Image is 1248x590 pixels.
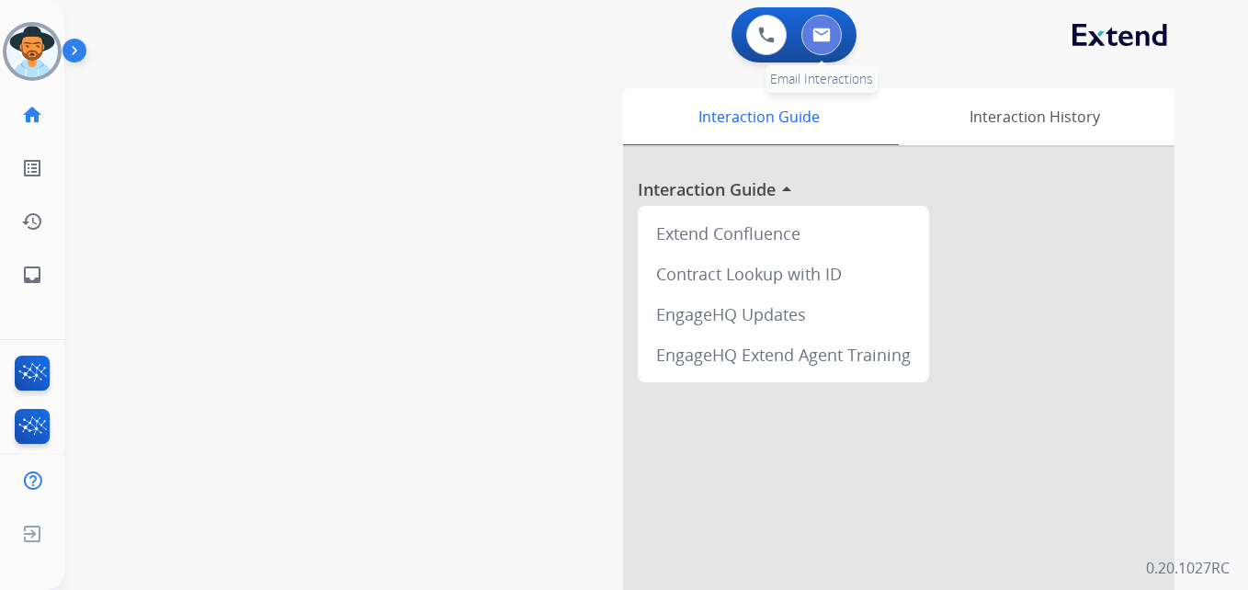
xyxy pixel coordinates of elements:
[21,264,43,286] mat-icon: inbox
[894,88,1174,145] div: Interaction History
[6,26,58,77] img: avatar
[623,88,894,145] div: Interaction Guide
[645,254,922,294] div: Contract Lookup with ID
[645,294,922,335] div: EngageHQ Updates
[1146,557,1230,579] p: 0.20.1027RC
[21,210,43,233] mat-icon: history
[645,335,922,375] div: EngageHQ Extend Agent Training
[21,104,43,126] mat-icon: home
[645,213,922,254] div: Extend Confluence
[21,157,43,179] mat-icon: list_alt
[770,70,873,87] span: Email Interactions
